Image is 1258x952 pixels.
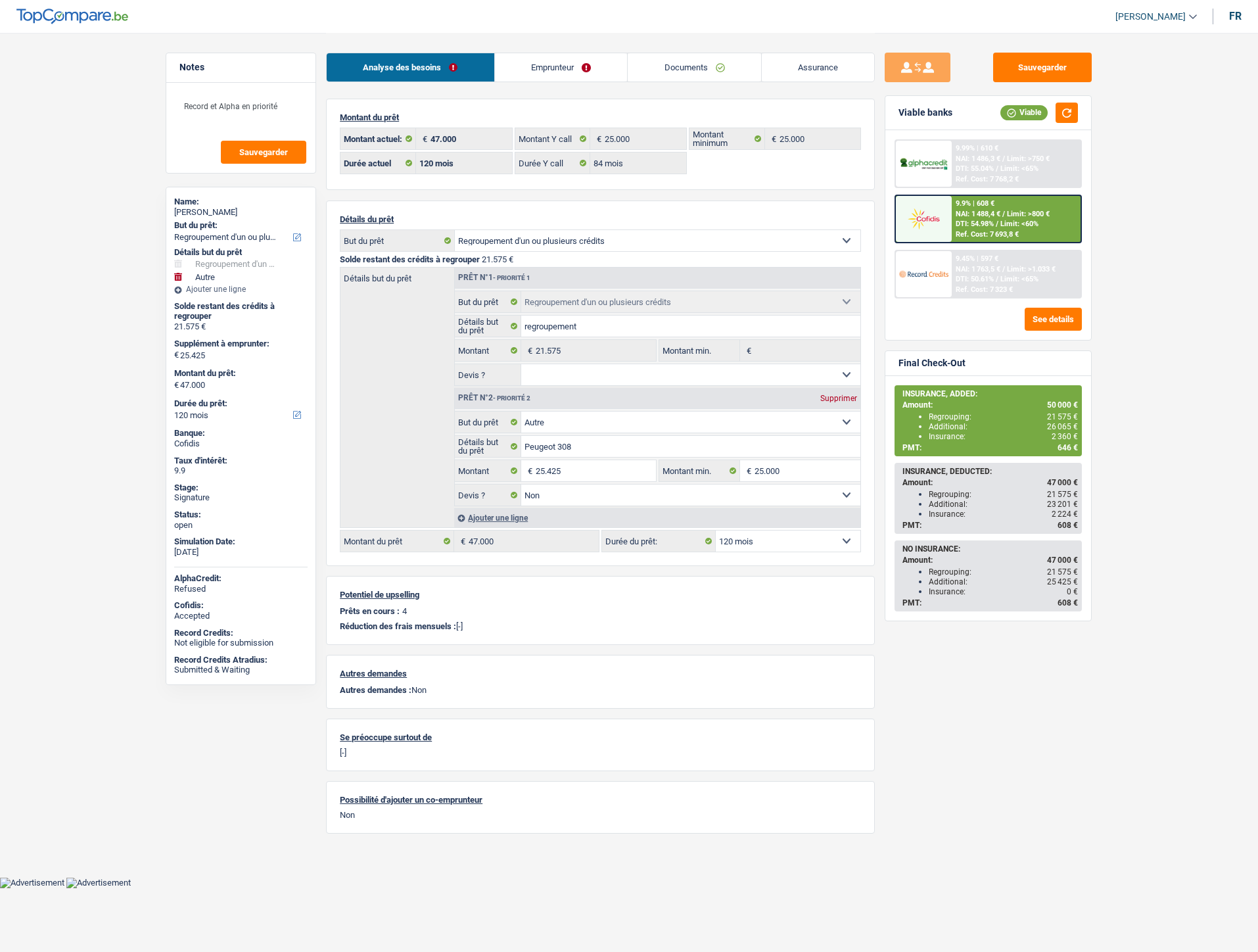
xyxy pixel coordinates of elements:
[740,460,755,481] span: €
[1007,155,1050,163] span: Limit: >750 €
[902,389,1078,398] div: INSURANCE, ADDED:
[956,175,1019,183] div: Ref. Cost: 7 768,2 €
[174,492,308,503] div: Signature
[221,141,306,164] button: Sauvegarder
[174,536,308,547] div: Simulation Date:
[1047,556,1078,565] span: 47 000 €
[174,350,179,360] span: €
[455,394,534,402] div: Prêt n°2
[590,128,605,149] span: €
[902,400,1078,410] div: Amount:
[902,544,1078,554] div: NO INSURANCE:
[174,285,308,294] div: Ajouter une ligne
[1058,443,1078,452] span: 646 €
[1229,10,1242,22] div: fr
[174,584,308,594] div: Refused
[174,520,308,531] div: open
[929,490,1078,499] div: Regrouping:
[340,230,455,251] label: But du prêt
[993,53,1092,82] button: Sauvegarder
[174,611,308,621] div: Accepted
[956,265,1000,274] span: NAI: 1 763,5 €
[659,460,739,481] label: Montant min.
[956,144,998,153] div: 9.99% | 610 €
[1115,11,1186,22] span: [PERSON_NAME]
[765,128,780,149] span: €
[996,220,998,228] span: /
[174,483,308,493] div: Stage:
[956,230,1019,239] div: Ref. Cost: 7 693,8 €
[340,153,416,174] label: Durée actuel
[1047,577,1078,586] span: 25 425 €
[1000,220,1038,228] span: Limit: <60%
[1052,432,1078,441] span: 2 360 €
[956,164,994,173] span: DTI: 55.04%
[493,394,530,402] span: - Priorité 2
[482,254,513,264] span: 21.575 €
[455,316,521,337] label: Détails but du prêt
[902,478,1078,487] div: Amount:
[455,274,534,282] div: Prêt n°1
[929,432,1078,441] div: Insurance:
[340,795,861,805] p: Possibilité d'ajouter un co-emprunteur
[1000,164,1038,173] span: Limit: <65%
[956,275,994,283] span: DTI: 50.61%
[174,380,179,391] span: €
[1000,105,1048,120] div: Viable
[1047,400,1078,410] span: 50 000 €
[1052,510,1078,519] span: 2 224 €
[515,128,591,149] label: Montant Y call
[929,577,1078,586] div: Additional:
[174,339,305,349] label: Supplément à emprunter:
[740,340,755,361] span: €
[929,412,1078,421] div: Regrouping:
[416,128,431,149] span: €
[956,199,994,208] div: 9.9% | 608 €
[1000,275,1038,283] span: Limit: <65%
[340,268,454,283] label: Détails but du prêt
[340,685,411,695] span: Autres demandes :
[174,197,308,207] div: Name:
[899,262,948,286] img: Record Credits
[340,621,456,631] span: Réduction des frais mensuels :
[455,485,521,506] label: Devis ?
[174,321,308,332] div: 21.575 €
[174,207,308,218] div: [PERSON_NAME]
[1047,422,1078,431] span: 26 065 €
[340,810,861,820] p: Non
[628,53,761,82] a: Documents
[956,220,994,228] span: DTI: 54.98%
[455,364,521,385] label: Devis ?
[340,254,480,264] span: Solde restant des crédits à regrouper
[1047,478,1078,487] span: 47 000 €
[1025,308,1082,331] button: See details
[902,556,1078,565] div: Amount:
[174,368,305,379] label: Montant du prêt:
[340,748,861,757] p: [-]
[66,878,131,888] img: Advertisement
[1002,155,1005,163] span: /
[493,274,530,281] span: - Priorité 1
[898,107,952,118] div: Viable banks
[521,340,536,361] span: €
[174,510,308,520] div: Status:
[340,606,400,616] p: Prêts en cours :
[689,128,765,149] label: Montant minimum
[1047,567,1078,577] span: 21 575 €
[327,53,494,82] a: Analyse des besoins
[996,164,998,173] span: /
[340,732,861,742] p: Se préoccupe surtout de
[817,394,860,402] div: Supprimer
[340,128,416,149] label: Montant actuel:
[174,220,305,231] label: But du prêt:
[174,638,308,648] div: Not eligible for submission
[1047,490,1078,499] span: 21 575 €
[515,153,591,174] label: Durée Y call
[454,531,469,552] span: €
[340,669,861,678] p: Autres demandes
[340,112,861,122] p: Montant du prêt
[16,9,128,24] img: TopCompare Logo
[174,398,305,409] label: Durée du prêt:
[899,206,948,231] img: Cofidis
[1002,210,1005,218] span: /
